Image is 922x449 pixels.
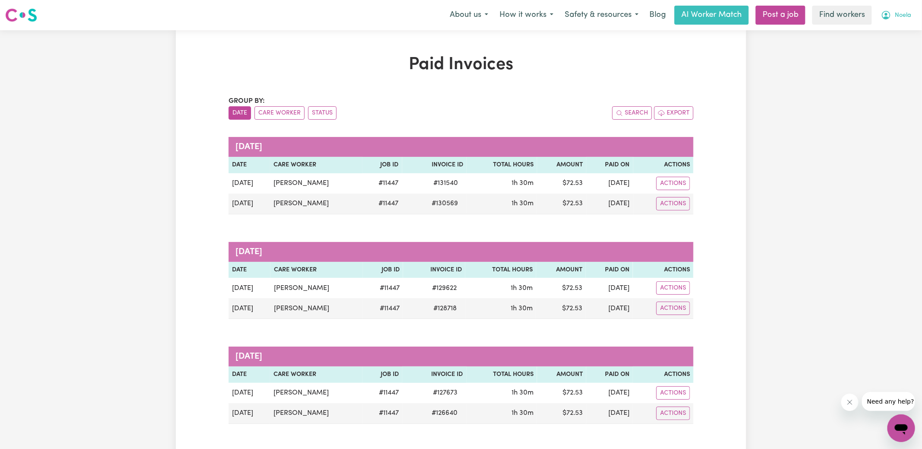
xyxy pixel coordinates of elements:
[656,197,690,210] button: Actions
[229,137,693,157] caption: [DATE]
[612,106,652,120] button: Search
[537,157,586,173] th: Amount
[362,173,402,194] td: # 11447
[402,366,466,383] th: Invoice ID
[362,366,402,383] th: Job ID
[895,11,911,20] span: Noela
[875,6,917,24] button: My Account
[229,242,693,262] caption: [DATE]
[656,177,690,190] button: Actions
[229,383,270,403] td: [DATE]
[536,278,586,298] td: $ 72.53
[586,383,633,403] td: [DATE]
[536,298,586,319] td: $ 72.53
[362,194,402,214] td: # 11447
[362,403,402,424] td: # 11447
[644,6,671,25] a: Blog
[229,54,693,75] h1: Paid Invoices
[841,394,858,411] iframe: Close message
[586,194,633,214] td: [DATE]
[270,194,362,214] td: [PERSON_NAME]
[465,262,536,278] th: Total Hours
[270,173,362,194] td: [PERSON_NAME]
[536,262,586,278] th: Amount
[428,303,462,314] span: # 128718
[656,302,690,315] button: Actions
[537,173,586,194] td: $ 72.53
[537,403,586,424] td: $ 72.53
[363,262,403,278] th: Job ID
[467,366,537,383] th: Total Hours
[5,7,37,23] img: Careseekers logo
[586,262,633,278] th: Paid On
[812,6,872,25] a: Find workers
[654,106,693,120] button: Export
[308,106,337,120] button: sort invoices by paid status
[229,157,270,173] th: Date
[363,278,403,298] td: # 11447
[363,298,403,319] td: # 11447
[428,388,463,398] span: # 127673
[444,6,494,24] button: About us
[427,283,462,293] span: # 129622
[511,305,533,312] span: 1 hour 30 minutes
[270,262,363,278] th: Care Worker
[633,262,693,278] th: Actions
[511,285,533,292] span: 1 hour 30 minutes
[656,407,690,420] button: Actions
[512,180,534,187] span: 1 hour 30 minutes
[494,6,559,24] button: How it works
[362,383,402,403] td: # 11447
[402,157,467,173] th: Invoice ID
[537,383,586,403] td: $ 72.53
[5,5,37,25] a: Careseekers logo
[229,366,270,383] th: Date
[674,6,749,25] a: AI Worker Match
[586,278,633,298] td: [DATE]
[467,157,537,173] th: Total Hours
[512,389,534,396] span: 1 hour 30 minutes
[633,157,693,173] th: Actions
[586,157,633,173] th: Paid On
[887,414,915,442] iframe: Button to launch messaging window
[586,366,633,383] th: Paid On
[270,278,363,298] td: [PERSON_NAME]
[229,262,270,278] th: Date
[428,178,463,188] span: # 131540
[270,366,362,383] th: Care Worker
[254,106,305,120] button: sort invoices by care worker
[586,173,633,194] td: [DATE]
[656,281,690,295] button: Actions
[229,173,270,194] td: [DATE]
[656,386,690,400] button: Actions
[229,298,270,319] td: [DATE]
[229,278,270,298] td: [DATE]
[537,194,586,214] td: $ 72.53
[403,262,466,278] th: Invoice ID
[229,194,270,214] td: [DATE]
[362,157,402,173] th: Job ID
[229,347,693,366] caption: [DATE]
[426,198,463,209] span: # 130569
[633,366,693,383] th: Actions
[586,298,633,319] td: [DATE]
[229,106,251,120] button: sort invoices by date
[229,403,270,424] td: [DATE]
[512,410,534,417] span: 1 hour 30 minutes
[270,403,362,424] td: [PERSON_NAME]
[270,157,362,173] th: Care Worker
[512,200,534,207] span: 1 hour 30 minutes
[586,403,633,424] td: [DATE]
[862,392,915,411] iframe: Message from company
[756,6,805,25] a: Post a job
[229,98,265,105] span: Group by:
[427,408,463,418] span: # 126640
[559,6,644,24] button: Safety & resources
[270,383,362,403] td: [PERSON_NAME]
[537,366,586,383] th: Amount
[270,298,363,319] td: [PERSON_NAME]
